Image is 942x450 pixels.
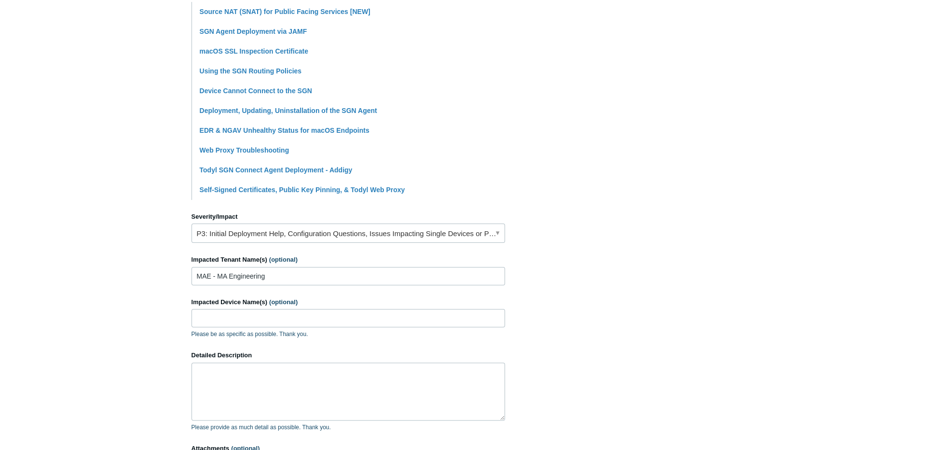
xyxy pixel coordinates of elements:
a: Self-Signed Certificates, Public Key Pinning, & Todyl Web Proxy [200,186,405,194]
p: Please be as specific as possible. Thank you. [191,330,505,338]
a: Device Cannot Connect to the SGN [200,87,312,95]
a: Using the SGN Routing Policies [200,67,302,75]
a: macOS SSL Inspection Certificate [200,47,308,55]
a: Source NAT (SNAT) for Public Facing Services [NEW] [200,8,370,15]
span: (optional) [269,298,298,306]
p: Please provide as much detail as possible. Thank you. [191,423,505,432]
a: Web Proxy Troubleshooting [200,146,289,154]
label: Impacted Device Name(s) [191,297,505,307]
a: Todyl SGN Connect Agent Deployment - Addigy [200,166,353,174]
label: Impacted Tenant Name(s) [191,255,505,265]
a: Deployment, Updating, Uninstallation of the SGN Agent [200,107,377,114]
a: EDR & NGAV Unhealthy Status for macOS Endpoints [200,127,369,134]
a: SGN Agent Deployment via JAMF [200,28,307,35]
span: (optional) [269,256,298,263]
label: Severity/Impact [191,212,505,222]
a: P3: Initial Deployment Help, Configuration Questions, Issues Impacting Single Devices or Past Out... [191,224,505,243]
label: Detailed Description [191,351,505,360]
